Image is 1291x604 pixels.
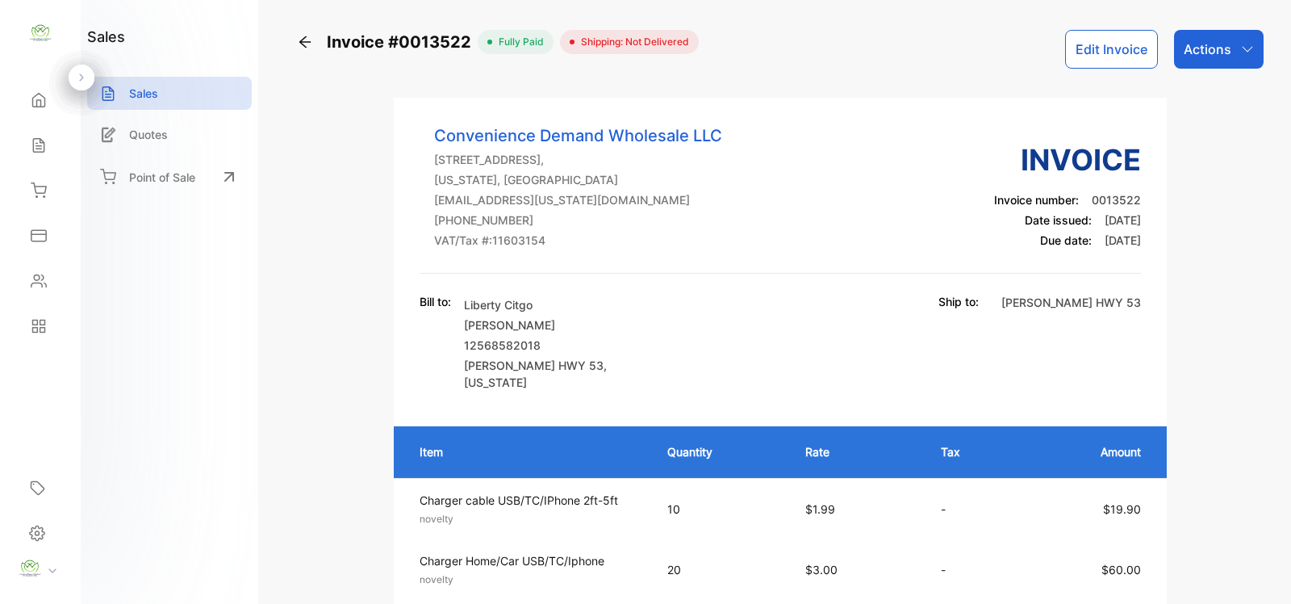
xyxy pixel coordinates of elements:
[420,293,451,310] p: Bill to:
[941,443,1001,460] p: Tax
[327,30,478,54] span: Invoice #0013522
[464,296,650,313] p: Liberty Citgo
[87,77,252,110] a: Sales
[941,561,1001,578] p: -
[434,191,722,208] p: [EMAIL_ADDRESS][US_STATE][DOMAIN_NAME]
[667,443,772,460] p: Quantity
[434,124,722,148] p: Convenience Demand Wholesale LLC
[420,573,638,587] p: novelty
[434,151,722,168] p: [STREET_ADDRESS],
[1033,443,1141,460] p: Amount
[1092,193,1141,207] span: 0013522
[805,502,835,516] span: $1.99
[434,232,722,249] p: VAT/Tax #: 11603154
[574,35,689,49] span: Shipping: Not Delivered
[87,159,252,195] a: Point of Sale
[464,359,604,372] span: [PERSON_NAME] HWY 53
[420,552,638,569] p: Charger Home/Car USB/TC/Iphone
[1001,296,1141,309] span: [PERSON_NAME] HWY 53
[938,293,979,310] p: Ship to:
[420,492,638,509] p: Charger cable USB/TC/IPhone 2ft-5ft
[28,21,52,45] img: logo
[492,35,544,49] span: fully paid
[1103,502,1141,516] span: $19.90
[1065,30,1158,69] button: Edit Invoice
[1025,213,1092,227] span: Date issued:
[994,193,1079,207] span: Invoice number:
[667,501,772,518] p: 10
[18,556,42,581] img: profile
[87,118,252,151] a: Quotes
[1101,563,1141,577] span: $60.00
[667,561,772,578] p: 20
[805,443,909,460] p: Rate
[420,443,635,460] p: Item
[129,126,168,143] p: Quotes
[1184,40,1231,59] p: Actions
[994,138,1141,182] h3: Invoice
[1105,213,1141,227] span: [DATE]
[1223,536,1291,604] iframe: LiveChat chat widget
[1040,233,1092,247] span: Due date:
[434,212,722,229] p: [PHONE_NUMBER]
[805,563,838,577] span: $3.00
[87,26,125,48] h1: sales
[464,337,650,354] p: 12568582018
[1174,30,1264,69] button: Actions
[434,171,722,188] p: [US_STATE], [GEOGRAPHIC_DATA]
[129,169,195,186] p: Point of Sale
[464,317,650,333] p: [PERSON_NAME]
[420,512,638,526] p: novelty
[941,501,1001,518] p: -
[1105,233,1141,247] span: [DATE]
[129,85,158,102] p: Sales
